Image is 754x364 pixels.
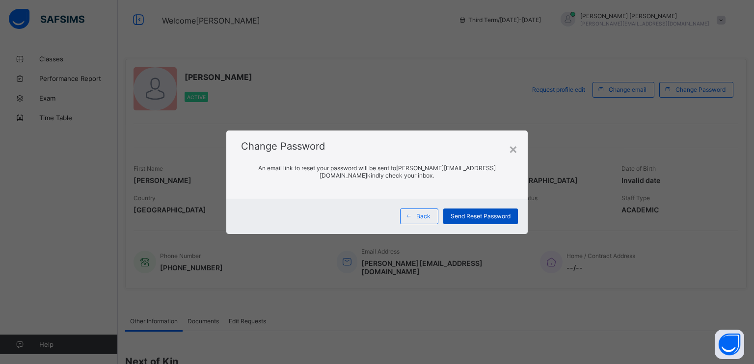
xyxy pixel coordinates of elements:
[241,140,325,152] span: Change Password
[258,164,496,179] span: An email link to reset your password will be sent to [PERSON_NAME][EMAIL_ADDRESS][DOMAIN_NAME] ki...
[715,330,744,359] button: Open asap
[509,140,518,157] div: ×
[416,212,431,220] span: Back
[451,212,511,220] span: Send Reset Password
